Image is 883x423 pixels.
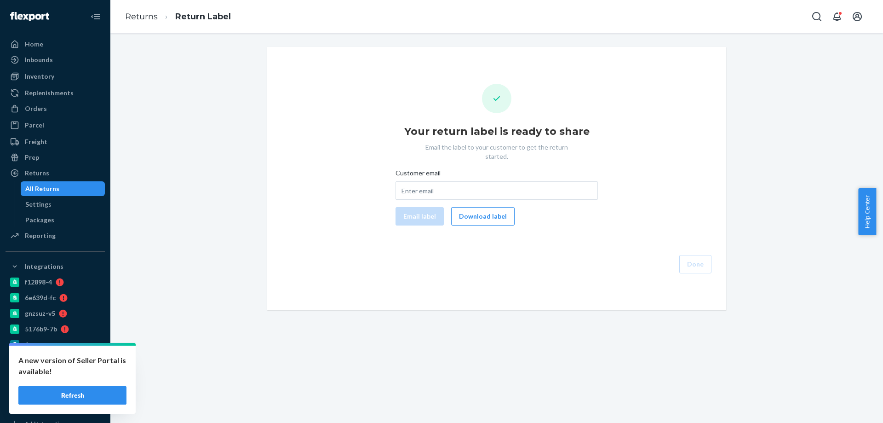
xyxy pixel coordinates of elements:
a: Return Label [175,12,231,22]
div: Reporting [25,231,56,240]
a: Reporting [6,228,105,243]
input: Customer email [396,181,598,200]
button: Close Navigation [86,7,105,26]
a: Prep [6,150,105,165]
div: Parcel [25,121,44,130]
div: Settings [25,200,52,209]
div: f12898-4 [25,278,52,287]
a: Returns [125,12,158,22]
ol: breadcrumbs [118,3,238,30]
button: Email label [396,207,444,226]
button: Open account menu [848,7,866,26]
div: 6e639d-fc [25,293,56,302]
a: f12898-4 [6,275,105,290]
a: Replenishments [6,86,105,100]
a: Freight [6,134,105,149]
button: Open notifications [828,7,846,26]
p: Email the label to your customer to get the return started. [416,143,577,161]
a: colon-broom [6,400,105,415]
div: Orders [25,104,47,113]
button: Done [679,255,711,273]
a: Orders [6,101,105,116]
p: A new version of Seller Portal is available! [18,355,126,377]
a: Parcel [6,118,105,133]
div: 5176b9-7b [25,324,57,334]
div: All Returns [25,184,59,193]
a: Packages [21,213,105,227]
button: Help Center [858,188,876,235]
a: All Returns [21,181,105,196]
a: Deliverr API [6,353,105,368]
div: Freight [25,137,47,146]
a: 6e639d-fc [6,290,105,305]
div: Returns [25,168,49,178]
button: Download label [451,207,515,226]
a: Settings [21,197,105,212]
a: Amazon [6,337,105,352]
span: Customer email [396,168,441,181]
div: Integrations [25,262,63,271]
a: Inventory [6,69,105,84]
a: pulsetto [6,369,105,383]
div: Home [25,40,43,49]
img: Flexport logo [10,12,49,21]
h1: Your return label is ready to share [404,124,590,139]
a: a76299-82 [6,384,105,399]
div: gnzsuz-v5 [25,309,55,318]
a: gnzsuz-v5 [6,306,105,321]
div: Amazon [25,340,50,349]
div: Packages [25,215,54,225]
div: Prep [25,153,39,162]
a: Home [6,37,105,52]
div: Inventory [25,72,54,81]
button: Refresh [18,386,126,405]
button: Open Search Box [808,7,826,26]
a: Inbounds [6,52,105,67]
div: Inbounds [25,55,53,64]
div: Replenishments [25,88,74,98]
a: Returns [6,166,105,180]
a: 5176b9-7b [6,322,105,336]
button: Integrations [6,259,105,274]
